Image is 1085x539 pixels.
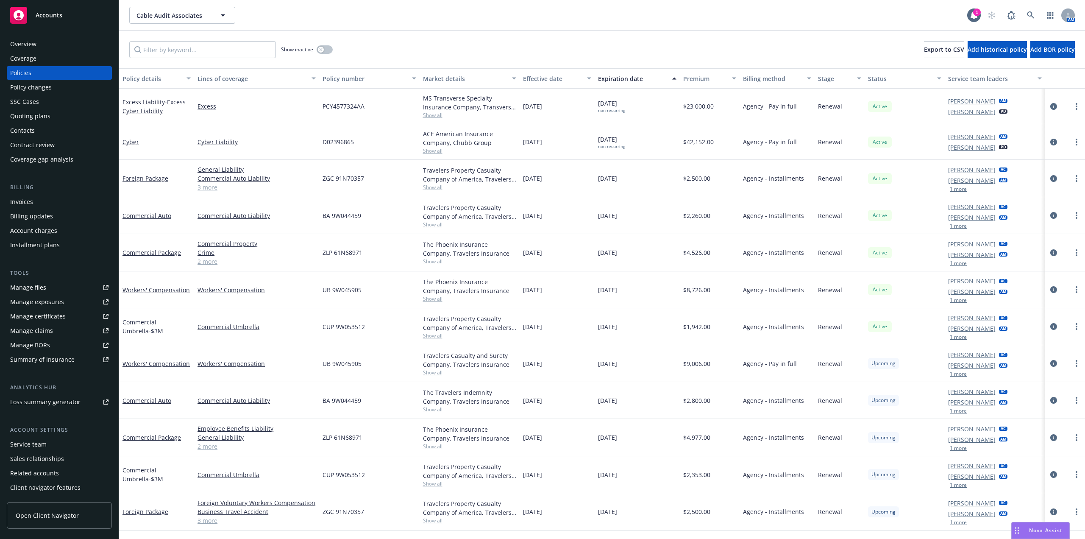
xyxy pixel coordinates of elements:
[423,480,516,487] span: Show all
[423,369,516,376] span: Show all
[1071,137,1082,147] a: more
[968,41,1027,58] button: Add historical policy
[10,195,33,209] div: Invoices
[598,211,617,220] span: [DATE]
[198,396,316,405] a: Commercial Auto Liability
[149,475,163,483] span: - $3M
[950,371,967,377] button: 1 more
[818,433,842,442] span: Renewal
[948,361,996,370] a: [PERSON_NAME]
[950,335,967,340] button: 1 more
[948,387,996,396] a: [PERSON_NAME]
[7,224,112,237] a: Account charges
[743,359,797,368] span: Agency - Pay in full
[520,68,595,89] button: Effective date
[1012,522,1022,539] div: Drag to move
[683,507,710,516] span: $2,500.00
[10,209,53,223] div: Billing updates
[948,472,996,481] a: [PERSON_NAME]
[743,322,804,331] span: Agency - Installments
[423,388,516,406] div: The Travelers Indemnity Company, Travelers Insurance
[423,462,516,480] div: Travelers Property Casualty Company of America, Travelers Insurance
[865,68,945,89] button: Status
[1071,507,1082,517] a: more
[323,322,365,331] span: CUP 9W053512
[7,338,112,352] a: Manage BORs
[948,74,1032,83] div: Service team leaders
[323,359,362,368] span: UB 9W045905
[598,433,617,442] span: [DATE]
[423,406,516,413] span: Show all
[129,7,235,24] button: Cable Audit Associates
[743,433,804,442] span: Agency - Installments
[10,438,47,451] div: Service team
[323,507,364,516] span: ZGC 91N70357
[683,433,710,442] span: $4,977.00
[871,175,888,182] span: Active
[1049,433,1059,443] a: circleInformation
[948,435,996,444] a: [PERSON_NAME]
[950,483,967,488] button: 1 more
[598,359,617,368] span: [DATE]
[871,138,888,146] span: Active
[423,112,516,119] span: Show all
[818,507,842,516] span: Renewal
[194,68,319,89] button: Lines of coverage
[595,68,680,89] button: Expiration date
[198,470,316,479] a: Commercial Umbrella
[1049,210,1059,221] a: circleInformation
[950,261,967,266] button: 1 more
[423,314,516,332] div: Travelers Property Casualty Company of America, Travelers Insurance
[818,74,852,83] div: Stage
[122,397,171,405] a: Commercial Auto
[7,295,112,309] span: Manage exposures
[1049,248,1059,258] a: circleInformation
[423,499,516,517] div: Travelers Property Casualty Company of America, Travelers Insurance
[7,153,112,166] a: Coverage gap analysis
[523,174,542,183] span: [DATE]
[818,322,842,331] span: Renewal
[1071,248,1082,258] a: more
[743,74,802,83] div: Billing method
[818,396,842,405] span: Renewal
[323,174,364,183] span: ZGC 91N70357
[10,324,53,338] div: Manage claims
[423,295,516,302] span: Show all
[323,137,354,146] span: D02396865
[423,129,516,147] div: ACE American Insurance Company, Chubb Group
[423,277,516,295] div: The Phoenix Insurance Company, Travelers Insurance
[871,471,896,478] span: Upcoming
[10,138,55,152] div: Contract review
[1071,285,1082,295] a: more
[423,74,507,83] div: Market details
[198,137,316,146] a: Cyber Liability
[818,102,842,111] span: Renewal
[818,174,842,183] span: Renewal
[10,109,50,123] div: Quoting plans
[122,98,186,115] span: - Excess Cyber Liability
[323,285,362,294] span: UB 9W045905
[598,99,625,113] span: [DATE]
[198,211,316,220] a: Commercial Auto Liability
[7,353,112,366] a: Summary of insurance
[122,138,139,146] a: Cyber
[1071,433,1082,443] a: more
[948,132,996,141] a: [PERSON_NAME]
[871,323,888,330] span: Active
[1030,45,1075,53] span: Add BOR policy
[598,135,625,149] span: [DATE]
[948,509,996,518] a: [PERSON_NAME]
[423,517,516,524] span: Show all
[598,322,617,331] span: [DATE]
[1049,101,1059,112] a: circleInformation
[1049,395,1059,405] a: circleInformation
[323,433,362,442] span: ZLP 61N68971
[198,74,306,83] div: Lines of coverage
[136,11,210,20] span: Cable Audit Associates
[149,327,163,335] span: - $3M
[871,508,896,516] span: Upcoming
[743,248,804,257] span: Agency - Installments
[683,248,710,257] span: $4,526.00
[683,137,714,146] span: $42,152.00
[7,383,112,392] div: Analytics hub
